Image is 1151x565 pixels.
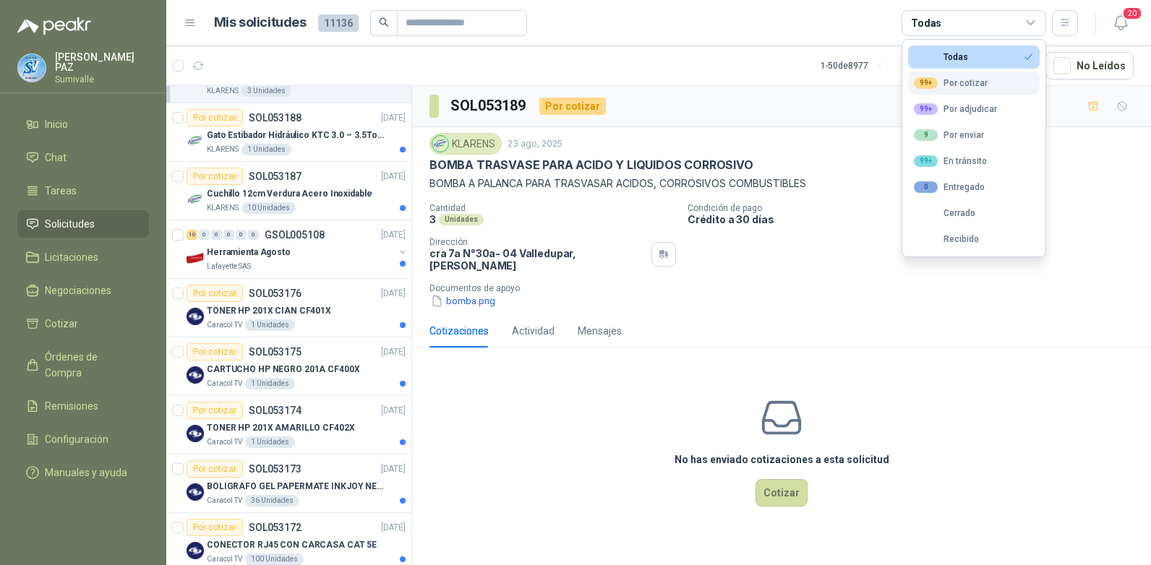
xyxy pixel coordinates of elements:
[241,144,291,155] div: 1 Unidades
[45,216,95,232] span: Solicitudes
[911,15,941,31] div: Todas
[450,95,528,117] h3: SOL053189
[914,103,997,115] div: Por adjudicar
[249,347,301,357] p: SOL053175
[578,323,622,339] div: Mensajes
[45,249,98,265] span: Licitaciones
[18,54,46,82] img: Company Logo
[207,129,387,142] p: Gato Estibador Hidráulico KTC 3.0 – 3.5Ton 1.2mt HPT
[207,261,251,272] p: Lafayette SAS
[429,203,676,213] p: Cantidad
[187,249,204,267] img: Company Logo
[211,230,222,240] div: 0
[17,426,149,453] a: Configuración
[821,54,915,77] div: 1 - 50 de 8977
[914,155,987,167] div: En tránsito
[17,144,149,171] a: Chat
[914,181,938,193] div: 0
[265,230,325,240] p: GSOL005108
[429,213,436,225] p: 3
[45,431,108,447] span: Configuración
[187,519,243,536] div: Por cotizar
[207,363,360,376] p: CARTUCHO HP NEGRO 201A CF400X
[429,283,1145,293] p: Documentos de apoyo
[187,343,243,361] div: Por cotizar
[223,230,234,240] div: 0
[166,162,411,220] a: Por cotizarSOL053187[DATE] Company LogoCuchillo 12cm Verdura Acero InoxidableKLARENS10 Unidades
[187,425,204,442] img: Company Logo
[245,436,295,448] div: 1 Unidades
[429,158,753,173] p: BOMBA TRASVASE PARA ACIDO Y LIQUIDOS CORROSIVO
[908,176,1040,199] button: 0Entregado
[17,210,149,238] a: Solicitudes
[914,103,938,115] div: 99+
[187,226,408,272] a: 10 0 0 0 0 0 GSOL005108[DATE] Company LogoHerramienta AgostoLafayette SAS
[207,304,331,318] p: TONER HP 201X CIAN CF401X
[512,323,555,339] div: Actividad
[207,246,291,259] p: Herramienta Agosto
[166,396,411,454] a: Por cotizarSOL053174[DATE] Company LogoTONER HP 201X AMARILLO CF402XCaracol TV1 Unidades
[675,452,889,467] h3: No has enviado cotizaciones a esta solicitud
[17,243,149,271] a: Licitaciones
[381,170,406,184] p: [DATE]
[914,234,979,244] div: Recibido
[207,378,242,389] p: Caracol TV
[429,247,646,272] p: cra 7a N°30a- 04 Valledupar , [PERSON_NAME]
[245,553,304,565] div: 100 Unidades
[207,553,242,565] p: Caracol TV
[241,85,291,97] div: 3 Unidades
[908,98,1040,121] button: 99+Por adjudicar
[249,171,301,181] p: SOL053187
[248,230,259,240] div: 0
[245,319,295,331] div: 1 Unidades
[688,203,1145,213] p: Condición de pago
[249,113,301,123] p: SOL053188
[508,137,562,151] p: 23 ago, 2025
[187,402,243,419] div: Por cotizar
[429,133,502,155] div: KLARENS
[207,436,242,448] p: Caracol TV
[45,398,98,414] span: Remisiones
[17,343,149,387] a: Órdenes de Compra
[379,17,389,27] span: search
[245,495,299,506] div: 36 Unidades
[914,77,988,89] div: Por cotizar
[539,98,606,115] div: Por cotizar
[166,279,411,337] a: Por cotizarSOL053176[DATE] Company LogoTONER HP 201X CIAN CF401XCaracol TV1 Unidades
[17,17,91,35] img: Logo peakr
[45,282,111,298] span: Negociaciones
[187,366,204,384] img: Company Logo
[432,136,448,152] img: Company Logo
[207,495,242,506] p: Caracol TV
[207,319,242,331] p: Caracol TV
[214,12,307,33] h1: Mis solicitudes
[1045,52,1134,79] button: No Leídos
[439,214,484,225] div: Unidades
[241,202,296,214] div: 10 Unidades
[381,521,406,535] p: [DATE]
[1108,10,1134,36] button: 20
[914,181,985,193] div: Entregado
[236,230,247,240] div: 0
[17,277,149,304] a: Negociaciones
[429,176,1134,191] p: BOMBA A PALANCA PARA TRASVASAR ACIDOS, CORROSIVOS COMBUSTIBLES
[908,124,1040,147] button: 9Por enviar
[914,77,938,89] div: 99+
[45,349,135,381] span: Órdenes de Compra
[187,191,204,208] img: Company Logo
[908,72,1040,95] button: 99+Por cotizar
[249,405,301,415] p: SOL053174
[207,538,377,552] p: CONECTOR RJ45 CON CARCASA CAT 5E
[381,345,406,359] p: [DATE]
[187,308,204,325] img: Company Logo
[429,237,646,247] p: Dirección
[318,14,359,32] span: 11136
[245,378,295,389] div: 1 Unidades
[45,316,78,332] span: Cotizar
[17,459,149,486] a: Manuales y ayuda
[914,129,984,141] div: Por enviar
[17,177,149,204] a: Tareas
[187,109,243,126] div: Por cotizar
[908,46,1040,69] button: Todas
[381,287,406,301] p: [DATE]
